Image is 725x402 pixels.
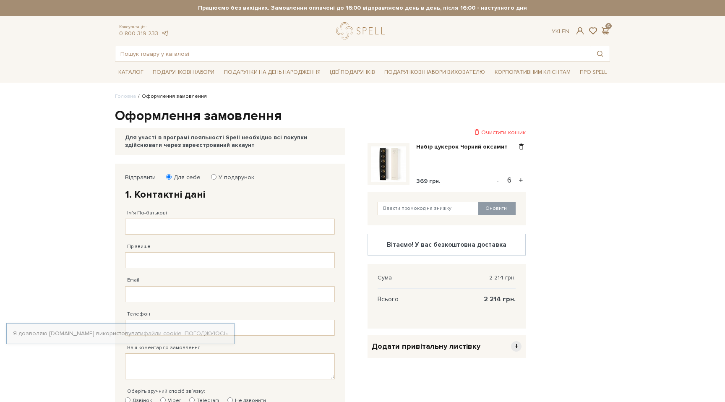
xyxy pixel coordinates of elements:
[375,241,519,248] div: Вітаємо! У вас безкоштовна доставка
[127,311,150,318] label: Телефон
[562,28,569,35] a: En
[127,388,205,395] label: Оберіть зручний спосіб зв`язку:
[119,24,169,30] span: Консультація:
[484,295,516,303] span: 2 214 грн.
[125,188,335,201] h2: 1. Контактні дані
[576,66,610,79] a: Про Spell
[127,209,167,217] label: Ім'я По-батькові
[378,295,399,303] span: Всього
[416,178,441,185] span: 369 грн.
[559,28,560,35] span: |
[372,342,480,351] span: Додати привітальну листівку
[149,66,218,79] a: Подарункові набори
[136,93,207,100] li: Оформлення замовлення
[125,134,335,149] div: Для участі в програмі лояльності Spell необхідно всі покупки здійснювати через зареєстрований акк...
[552,28,569,35] div: Ук
[416,143,514,151] a: Набір цукерок Чорний оксамит
[115,93,136,99] a: Головна
[336,22,389,39] a: logo
[381,65,488,79] a: Подарункові набори вихователю
[516,174,526,187] button: +
[127,243,151,251] label: Прізвище
[478,202,516,215] button: Оновити
[211,174,216,180] input: У подарунок
[115,107,610,125] h1: Оформлення замовлення
[115,46,590,61] input: Пошук товару у каталозі
[213,174,254,181] label: У подарунок
[221,66,324,79] a: Подарунки на День народження
[127,344,202,352] label: Ваш коментар до замовлення.
[326,66,378,79] a: Ідеї подарунків
[590,46,610,61] button: Пошук товару у каталозі
[511,341,522,352] span: +
[160,30,169,37] a: telegram
[127,277,139,284] label: Email
[115,66,147,79] a: Каталог
[7,330,234,337] div: Я дозволяю [DOMAIN_NAME] використовувати
[143,330,182,337] a: файли cookie
[185,330,227,337] a: Погоджуюсь
[493,174,502,187] button: -
[166,174,172,180] input: Для себе
[491,65,574,79] a: Корпоративним клієнтам
[125,174,156,181] label: Відправити
[168,174,201,181] label: Для себе
[115,4,610,12] strong: Працюємо без вихідних. Замовлення оплачені до 16:00 відправляємо день в день, після 16:00 - насту...
[378,202,479,215] input: Ввести промокод на знижку
[378,274,392,282] span: Сума
[368,128,526,136] div: Очистити кошик
[371,146,406,182] img: Набір цукерок Чорний оксамит
[119,30,158,37] a: 0 800 319 233
[489,274,516,282] span: 2 214 грн.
